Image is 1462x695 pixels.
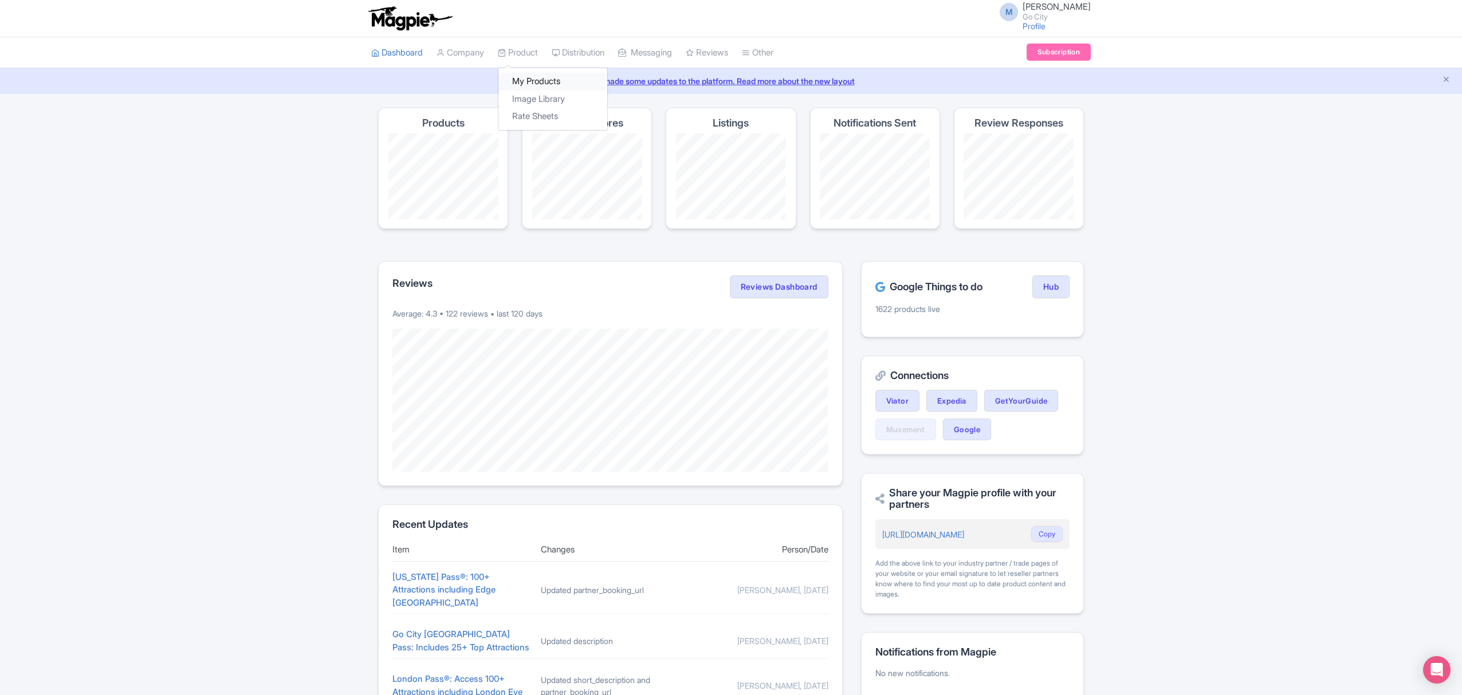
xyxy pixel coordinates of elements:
a: Product [498,37,538,69]
button: Close announcement [1442,74,1451,87]
div: Item [392,543,532,556]
div: Person/Date [689,543,828,556]
a: My Products [498,73,607,90]
div: Changes [541,543,680,556]
span: M [1000,3,1018,21]
a: Reviews Dashboard [730,275,828,298]
div: [PERSON_NAME], [DATE] [689,635,828,647]
a: M [PERSON_NAME] Go City [993,2,1091,21]
a: We made some updates to the platform. Read more about the new layout [7,75,1455,87]
div: [PERSON_NAME], [DATE] [689,680,828,692]
h4: Products [422,117,465,129]
a: Musement [875,418,936,440]
h4: Listings [713,117,749,129]
p: No new notifications. [875,667,1070,679]
small: Go City [1023,13,1091,21]
a: Other [742,37,773,69]
a: Rate Sheets [498,108,607,125]
h2: Google Things to do [875,281,982,293]
a: Distribution [552,37,604,69]
a: Hub [1032,275,1070,298]
a: Google [943,418,991,440]
a: Dashboard [371,37,423,69]
div: Open Intercom Messenger [1423,656,1451,684]
div: [PERSON_NAME], [DATE] [689,584,828,596]
h2: Share your Magpie profile with your partners [875,487,1070,510]
h2: Recent Updates [392,519,828,530]
p: Average: 4.3 • 122 reviews • last 120 days [392,307,828,319]
button: Copy [1031,526,1063,542]
div: Add the above link to your industry partner / trade pages of your website or your email signature... [875,558,1070,599]
h4: Notifications Sent [834,117,916,129]
a: Viator [875,390,919,412]
h2: Notifications from Magpie [875,646,1070,658]
a: Profile [1023,21,1046,31]
a: Messaging [618,37,672,69]
a: [URL][DOMAIN_NAME] [882,530,964,539]
a: GetYourGuide [984,390,1059,412]
h2: Connections [875,370,1070,381]
a: Go City [GEOGRAPHIC_DATA] Pass: Includes 25+ Top Attractions [392,629,529,653]
a: Company [437,37,484,69]
a: Expedia [926,390,977,412]
a: Reviews [686,37,728,69]
a: [US_STATE] Pass®: 100+ Attractions including Edge [GEOGRAPHIC_DATA] [392,571,496,608]
h2: Reviews [392,278,433,289]
a: Image Library [498,90,607,108]
h4: Review Responses [974,117,1063,129]
div: Updated partner_booking_url [541,584,680,596]
img: logo-ab69f6fb50320c5b225c76a69d11143b.png [365,6,454,31]
span: [PERSON_NAME] [1023,1,1091,12]
div: Updated description [541,635,680,647]
p: 1622 products live [875,303,1070,315]
a: Subscription [1027,44,1091,61]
